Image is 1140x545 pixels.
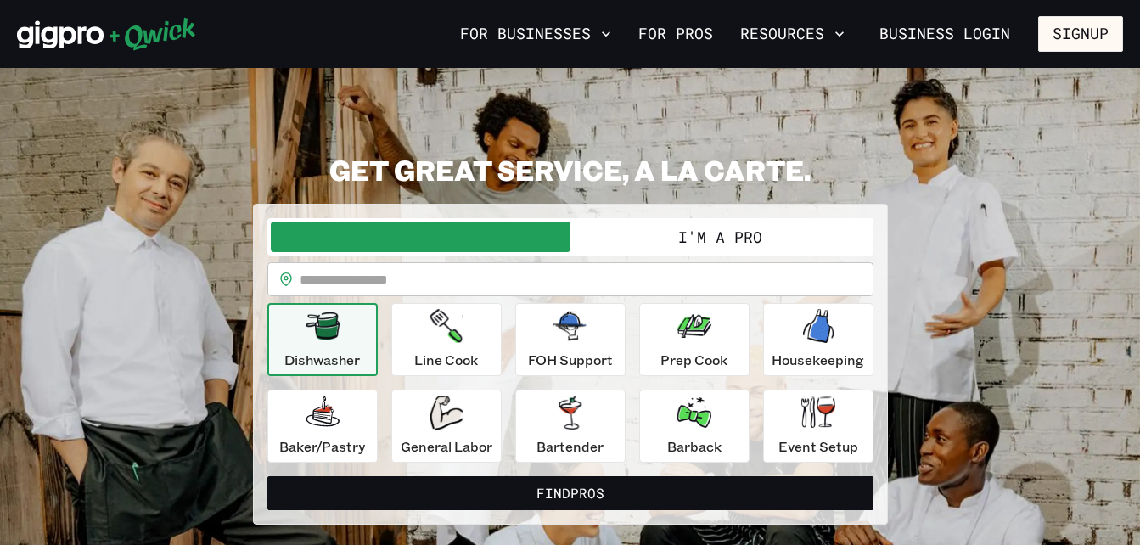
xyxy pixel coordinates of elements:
button: I'm a Pro [570,222,870,252]
p: Dishwasher [284,350,360,370]
p: Baker/Pastry [279,436,365,457]
p: General Labor [401,436,492,457]
p: Prep Cook [660,350,727,370]
a: Business Login [865,16,1025,52]
button: FOH Support [515,303,626,376]
button: General Labor [391,390,502,463]
p: Barback [667,436,722,457]
button: Dishwasher [267,303,378,376]
a: For Pros [632,20,720,48]
button: I'm a Business [271,222,570,252]
button: FindPros [267,476,873,510]
button: Barback [639,390,750,463]
button: Signup [1038,16,1123,52]
button: Resources [733,20,851,48]
p: Bartender [536,436,604,457]
p: Housekeeping [772,350,864,370]
p: Line Cook [414,350,478,370]
h2: GET GREAT SERVICE, A LA CARTE. [253,153,888,187]
p: Event Setup [778,436,858,457]
button: Housekeeping [763,303,873,376]
button: Prep Cook [639,303,750,376]
p: FOH Support [528,350,613,370]
button: Baker/Pastry [267,390,378,463]
button: Line Cook [391,303,502,376]
button: For Businesses [453,20,618,48]
button: Bartender [515,390,626,463]
button: Event Setup [763,390,873,463]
